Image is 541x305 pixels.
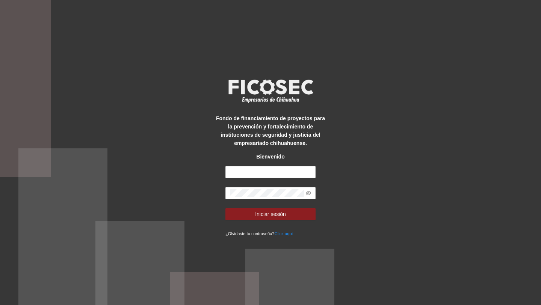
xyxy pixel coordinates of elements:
[216,115,325,146] strong: Fondo de financiamiento de proyectos para la prevención y fortalecimiento de instituciones de seg...
[255,210,286,218] span: Iniciar sesión
[306,190,311,196] span: eye-invisible
[225,208,316,220] button: Iniciar sesión
[275,231,293,236] a: Click aqui
[256,154,284,160] strong: Bienvenido
[225,231,293,236] small: ¿Olvidaste tu contraseña?
[224,77,317,105] img: logo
